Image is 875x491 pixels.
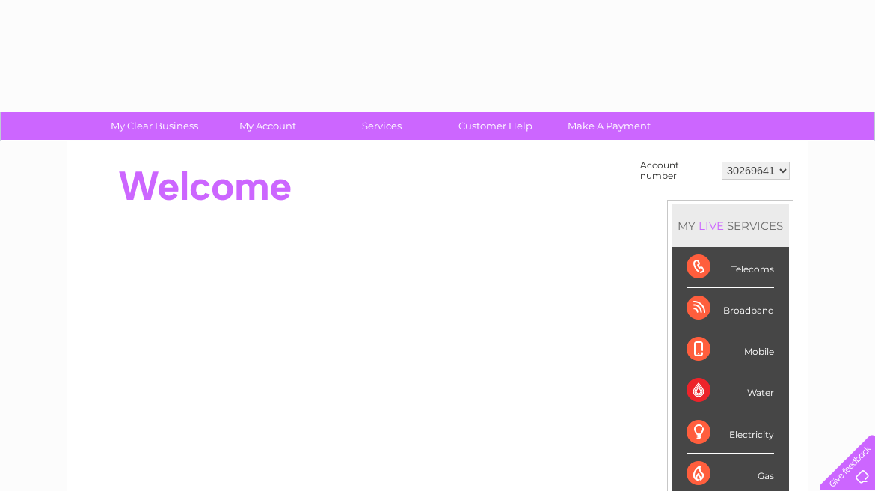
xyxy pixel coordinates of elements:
div: Telecoms [687,247,774,288]
div: MY SERVICES [672,204,789,247]
div: Broadband [687,288,774,329]
a: Services [320,112,443,140]
td: Account number [636,156,718,185]
div: LIVE [696,219,727,233]
div: Electricity [687,412,774,454]
a: My Account [206,112,330,140]
a: Customer Help [434,112,557,140]
div: Mobile [687,329,774,370]
a: Make A Payment [547,112,671,140]
a: My Clear Business [93,112,216,140]
div: Water [687,370,774,412]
